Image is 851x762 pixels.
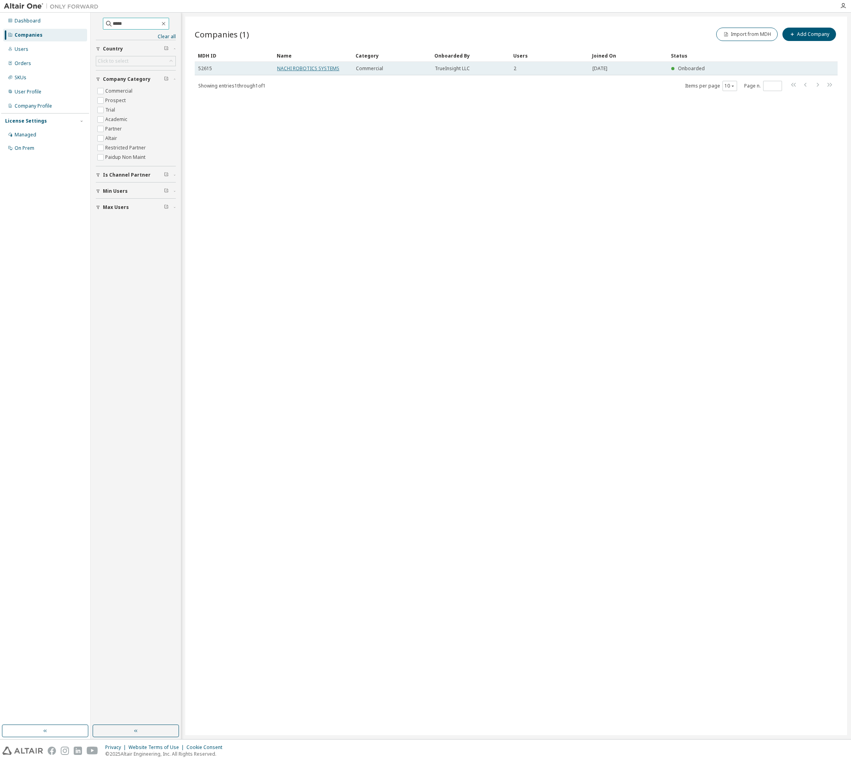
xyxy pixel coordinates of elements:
[98,58,128,64] div: Click to select
[105,124,123,134] label: Partner
[96,166,176,184] button: Is Channel Partner
[105,153,147,162] label: Paidup Non Maint
[5,118,47,124] div: License Settings
[15,132,36,138] div: Managed
[15,75,26,81] div: SKUs
[356,65,383,72] span: Commercial
[434,49,507,62] div: Onboarded By
[782,28,836,41] button: Add Company
[15,145,34,151] div: On Prem
[87,747,98,755] img: youtube.svg
[15,32,43,38] div: Companies
[15,46,28,52] div: Users
[128,744,186,751] div: Website Terms of Use
[105,744,128,751] div: Privacy
[74,747,82,755] img: linkedin.svg
[15,60,31,67] div: Orders
[164,76,169,82] span: Clear filter
[61,747,69,755] img: instagram.svg
[105,115,129,124] label: Academic
[164,172,169,178] span: Clear filter
[15,18,41,24] div: Dashboard
[103,46,123,52] span: Country
[671,49,790,62] div: Status
[15,89,41,95] div: User Profile
[513,49,586,62] div: Users
[198,65,212,72] span: 52615
[514,65,516,72] span: 2
[48,747,56,755] img: facebook.svg
[164,188,169,194] span: Clear filter
[678,65,705,72] span: Onboarded
[15,103,52,109] div: Company Profile
[103,204,129,211] span: Max Users
[103,188,128,194] span: Min Users
[592,65,607,72] span: [DATE]
[105,105,117,115] label: Trial
[277,65,339,72] a: NACHI ROBOTICS SYSTEMS
[198,49,270,62] div: MDH ID
[198,82,266,89] span: Showing entries 1 through 1 of 1
[96,34,176,40] a: Clear all
[96,40,176,58] button: Country
[164,46,169,52] span: Clear filter
[103,76,151,82] span: Company Category
[96,56,175,66] div: Click to select
[186,744,227,751] div: Cookie Consent
[435,65,470,72] span: TrueInsight LLC
[96,199,176,216] button: Max Users
[2,747,43,755] img: altair_logo.svg
[356,49,428,62] div: Category
[105,86,134,96] label: Commercial
[105,143,147,153] label: Restricted Partner
[744,81,782,91] span: Page n.
[277,49,349,62] div: Name
[716,28,778,41] button: Import from MDH
[164,204,169,211] span: Clear filter
[96,183,176,200] button: Min Users
[105,751,227,757] p: © 2025 Altair Engineering, Inc. All Rights Reserved.
[685,81,737,91] span: Items per page
[195,29,249,40] span: Companies (1)
[105,96,127,105] label: Prospect
[105,134,119,143] label: Altair
[96,71,176,88] button: Company Category
[724,83,735,89] button: 10
[103,172,151,178] span: Is Channel Partner
[592,49,665,62] div: Joined On
[4,2,102,10] img: Altair One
